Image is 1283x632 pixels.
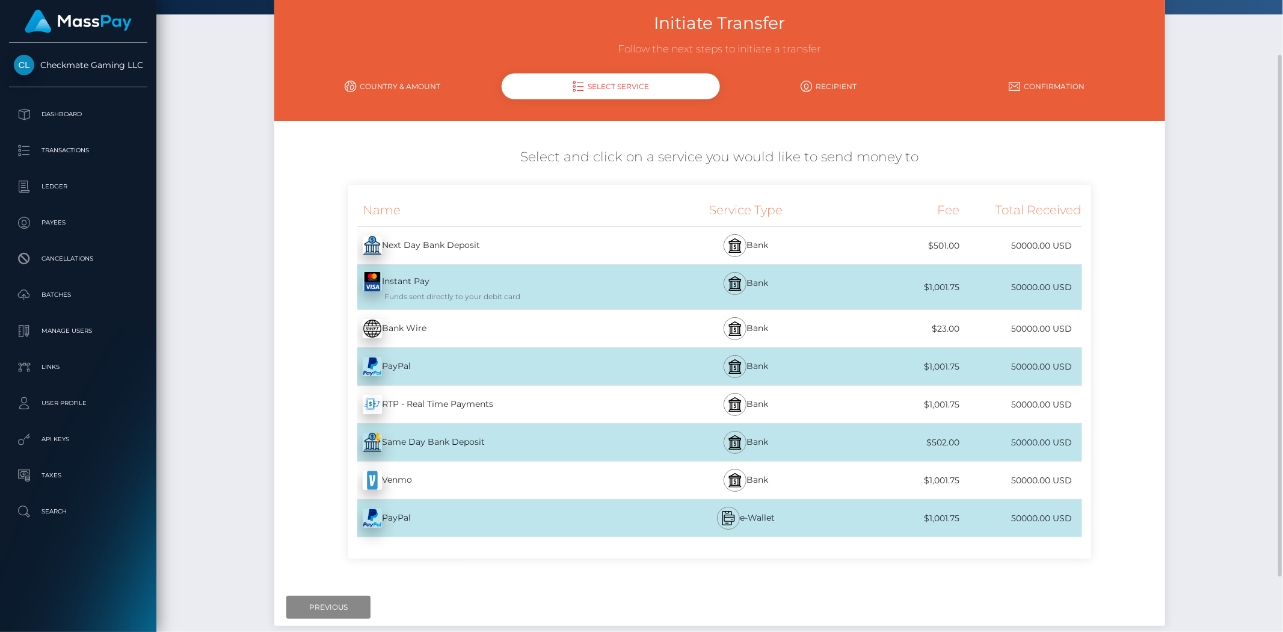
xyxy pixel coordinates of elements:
[14,394,143,412] p: User Profile
[959,353,1081,380] div: 50000.00 USD
[837,315,959,342] div: $23.00
[14,178,143,196] p: Ledger
[959,274,1081,301] div: 50000.00 USD
[837,194,959,226] div: Fee
[286,596,371,619] input: Previous
[959,315,1081,342] div: 50000.00 USD
[959,505,1081,532] div: 50000.00 USD
[654,348,837,385] div: Bank
[728,276,742,291] img: bank.svg
[363,319,382,338] img: E16AAAAAElFTkSuQmCC
[14,430,143,448] p: API Keys
[654,265,837,309] div: Bank
[348,312,654,345] div: Bank Wire
[9,280,147,310] a: Batches
[654,194,837,226] div: Service Type
[283,148,1156,167] h5: Select and click on a service you would like to send money to
[938,76,1156,97] a: Confirmation
[502,73,720,99] div: Select Service
[837,391,959,418] div: $1,001.75
[363,395,382,414] img: wcGC+PCrrIMMAAAAABJRU5ErkJggg==
[728,397,742,412] img: bank.svg
[14,358,143,376] p: Links
[959,232,1081,259] div: 50000.00 USD
[348,229,654,262] div: Next Day Bank Deposit
[959,391,1081,418] div: 50000.00 USD
[348,463,654,497] div: Venmo
[9,172,147,202] a: Ledger
[14,214,143,232] p: Payees
[14,286,143,304] p: Batches
[728,359,742,374] img: bank.svg
[837,274,959,301] div: $1,001.75
[654,500,837,537] div: e-Wallet
[728,321,742,336] img: bank.svg
[348,388,654,421] div: RTP - Real Time Payments
[9,316,147,346] a: Manage Users
[959,467,1081,494] div: 50000.00 USD
[837,505,959,532] div: $1,001.75
[9,424,147,454] a: API Keys
[728,435,742,450] img: bank.svg
[9,208,147,238] a: Payees
[9,497,147,527] a: Search
[363,236,382,255] img: 8MxdlsaCuGbAAAAAElFTkSuQmCC
[363,433,382,452] img: uObGLS8Ltq9ceZQwppFW9RMbi2NbuedY4gAAAABJRU5ErkJggg==
[14,55,34,75] img: Checkmate Gaming LLC
[14,322,143,340] p: Manage Users
[348,265,654,309] div: Instant Pay
[9,460,147,491] a: Taxes
[283,42,1156,57] h3: Follow the next steps to initiate a transfer
[654,424,837,461] div: Bank
[959,429,1081,456] div: 50000.00 USD
[654,227,837,264] div: Bank
[363,509,382,528] img: +f4bGwAAAAZJREFUAwBkx4Day0MofgAAAABJRU5ErkJggg==
[348,194,654,226] div: Name
[283,11,1156,35] h3: Initiate Transfer
[654,386,837,423] div: Bank
[14,105,143,123] p: Dashboard
[654,310,837,347] div: Bank
[363,471,382,490] img: 0kiZvkAAAAGSURBVAMAM6JCRtPwfA0AAAAASUVORK5CYII=
[9,244,147,274] a: Cancellations
[283,76,502,97] a: Country & Amount
[719,76,938,97] a: Recipient
[363,357,382,376] img: +f4bGwAAAAZJREFUAwBkx4Day0MofgAAAABJRU5ErkJggg==
[9,60,147,70] span: Checkmate Gaming LLC
[14,466,143,485] p: Taxes
[728,473,742,488] img: bank.svg
[837,429,959,456] div: $502.00
[348,426,654,459] div: Same Day Bank Deposit
[837,232,959,259] div: $501.00
[25,10,132,33] img: MassPay Logo
[348,350,654,383] div: PayPal
[363,272,382,291] img: QwWugUCNyICDhMjofT14yaqUfddCM6mkz1jyhlzQJMfnoYLnQKBG4sBBx5acn+Idg5zKpHvf4PMFFwNoJ2cDAAAAAASUVORK5...
[654,462,837,499] div: Bank
[9,388,147,418] a: User Profile
[9,99,147,129] a: Dashboard
[959,194,1081,226] div: Total Received
[14,250,143,268] p: Cancellations
[363,291,654,302] div: Funds sent directly to your debit card
[14,141,143,160] p: Transactions
[728,238,742,253] img: bank.svg
[837,467,959,494] div: $1,001.75
[837,353,959,380] div: $1,001.75
[348,501,654,535] div: PayPal
[9,135,147,166] a: Transactions
[721,511,736,525] img: mobile-wallet.svg
[14,503,143,521] p: Search
[9,352,147,382] a: Links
